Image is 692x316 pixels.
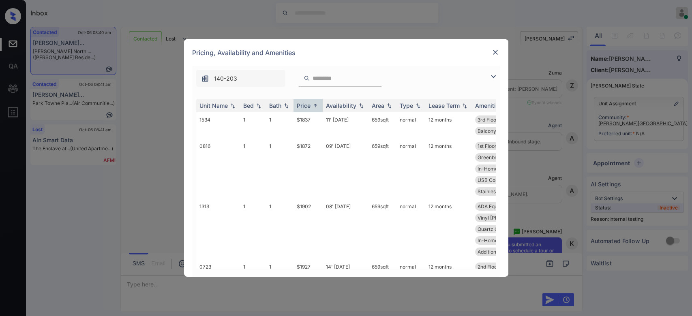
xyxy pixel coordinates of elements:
[323,199,368,259] td: 08' [DATE]
[475,102,502,109] div: Amenities
[478,177,520,183] span: USB Compatible ...
[196,259,240,297] td: 0723
[311,102,319,109] img: sorting
[396,199,425,259] td: normal
[323,112,368,139] td: 11' [DATE]
[396,139,425,199] td: normal
[214,74,237,83] span: 140-203
[478,215,533,221] span: Vinyl [PERSON_NAME]...
[196,139,240,199] td: 0816
[396,112,425,139] td: normal
[488,72,498,81] img: icon-zuma
[266,112,294,139] td: 1
[294,139,323,199] td: $1872
[368,199,396,259] td: 659 sqft
[478,143,497,149] span: 1st Floor
[357,103,365,109] img: sorting
[385,103,393,109] img: sorting
[266,259,294,297] td: 1
[323,259,368,297] td: 14' [DATE]
[396,259,425,297] td: normal
[414,103,422,109] img: sorting
[266,199,294,259] td: 1
[478,203,510,209] span: ADA Equipped
[368,112,396,139] td: 659 sqft
[282,103,290,109] img: sorting
[326,102,356,109] div: Availability
[368,139,396,199] td: 659 sqft
[294,112,323,139] td: $1837
[428,102,460,109] div: Lease Term
[240,199,266,259] td: 1
[478,226,518,232] span: Quartz Countert...
[199,102,228,109] div: Unit Name
[491,48,499,56] img: close
[294,259,323,297] td: $1927
[400,102,413,109] div: Type
[425,112,472,139] td: 12 months
[368,259,396,297] td: 659 sqft
[478,264,499,270] span: 2nd Floor
[478,166,521,172] span: In-Home Washer ...
[478,154,513,160] span: Greenbelt View
[294,199,323,259] td: $1902
[240,112,266,139] td: 1
[196,199,240,259] td: 1313
[266,139,294,199] td: 1
[461,103,469,109] img: sorting
[425,139,472,199] td: 12 months
[297,102,311,109] div: Price
[425,199,472,259] td: 12 months
[196,112,240,139] td: 1534
[478,237,521,243] span: In-Home Washer ...
[323,139,368,199] td: 09' [DATE]
[478,117,498,123] span: 3rd Floor
[229,103,237,109] img: sorting
[478,249,514,255] span: Additional Stor...
[425,259,472,297] td: 12 months
[243,102,254,109] div: Bed
[201,75,209,83] img: icon-zuma
[240,139,266,199] td: 1
[269,102,281,109] div: Bath
[478,128,496,134] span: Balcony
[372,102,384,109] div: Area
[478,188,515,194] span: Stainless Steel...
[184,39,508,66] div: Pricing, Availability and Amenities
[240,259,266,297] td: 1
[304,75,310,82] img: icon-zuma
[255,103,263,109] img: sorting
